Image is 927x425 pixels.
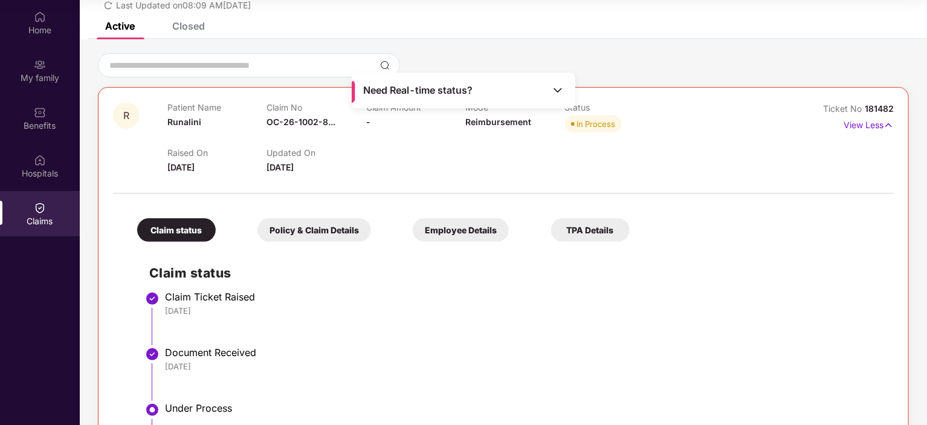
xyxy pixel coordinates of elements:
[551,218,630,242] div: TPA Details
[165,402,882,414] div: Under Process
[123,111,129,121] span: R
[105,20,135,32] div: Active
[823,103,865,114] span: Ticket No
[266,162,294,172] span: [DATE]
[34,59,46,71] img: svg+xml;base64,PHN2ZyB3aWR0aD0iMjAiIGhlaWdodD0iMjAiIHZpZXdCb3g9IjAgMCAyMCAyMCIgZmlsbD0ibm9uZSIgeG...
[366,117,370,127] span: -
[165,361,882,372] div: [DATE]
[34,11,46,23] img: svg+xml;base64,PHN2ZyBpZD0iSG9tZSIgeG1sbnM9Imh0dHA6Ly93d3cudzMub3JnLzIwMDAvc3ZnIiB3aWR0aD0iMjAiIG...
[413,218,509,242] div: Employee Details
[577,118,616,130] div: In Process
[167,102,266,112] p: Patient Name
[34,202,46,214] img: svg+xml;base64,PHN2ZyBpZD0iQ2xhaW0iIHhtbG5zPSJodHRwOi8vd3d3LnczLm9yZy8yMDAwL3N2ZyIgd2lkdGg9IjIwIi...
[145,291,160,306] img: svg+xml;base64,PHN2ZyBpZD0iU3RlcC1Eb25lLTMyeDMyIiB4bWxucz0iaHR0cDovL3d3dy53My5vcmcvMjAwMC9zdmciIH...
[266,148,366,158] p: Updated On
[165,305,882,316] div: [DATE]
[380,60,390,70] img: svg+xml;base64,PHN2ZyBpZD0iU2VhcmNoLTMyeDMyIiB4bWxucz0iaHR0cDovL3d3dy53My5vcmcvMjAwMC9zdmciIHdpZH...
[257,218,371,242] div: Policy & Claim Details
[266,102,366,112] p: Claim No
[165,291,882,303] div: Claim Ticket Raised
[552,84,564,96] img: Toggle Icon
[137,218,216,242] div: Claim status
[465,117,531,127] span: Reimbursement
[167,148,266,158] p: Raised On
[34,106,46,118] img: svg+xml;base64,PHN2ZyBpZD0iQmVuZWZpdHMiIHhtbG5zPSJodHRwOi8vd3d3LnczLm9yZy8yMDAwL3N2ZyIgd2lkdGg9Ij...
[172,20,205,32] div: Closed
[145,403,160,417] img: svg+xml;base64,PHN2ZyBpZD0iU3RlcC1BY3RpdmUtMzJ4MzIiIHhtbG5zPSJodHRwOi8vd3d3LnczLm9yZy8yMDAwL3N2Zy...
[266,117,335,127] span: OC-26-1002-8...
[145,347,160,362] img: svg+xml;base64,PHN2ZyBpZD0iU3RlcC1Eb25lLTMyeDMyIiB4bWxucz0iaHR0cDovL3d3dy53My5vcmcvMjAwMC9zdmciIH...
[844,115,894,132] p: View Less
[883,118,894,132] img: svg+xml;base64,PHN2ZyB4bWxucz0iaHR0cDovL3d3dy53My5vcmcvMjAwMC9zdmciIHdpZHRoPSIxNyIgaGVpZ2h0PSIxNy...
[149,263,882,283] h2: Claim status
[167,117,201,127] span: Runalini
[363,84,473,97] span: Need Real-time status?
[165,346,882,358] div: Document Received
[34,154,46,166] img: svg+xml;base64,PHN2ZyBpZD0iSG9zcGl0YWxzIiB4bWxucz0iaHR0cDovL3d3dy53My5vcmcvMjAwMC9zdmciIHdpZHRoPS...
[865,103,894,114] span: 181482
[565,102,664,112] p: Status
[167,162,195,172] span: [DATE]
